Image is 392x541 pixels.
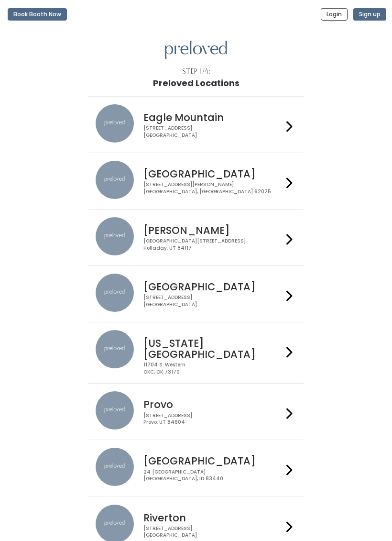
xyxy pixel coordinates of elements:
[96,274,134,312] img: preloved location
[96,217,134,255] img: preloved location
[96,104,297,145] a: preloved location Eagle Mountain [STREET_ADDRESS][GEOGRAPHIC_DATA]
[96,161,134,199] img: preloved location
[143,294,283,308] div: [STREET_ADDRESS] [GEOGRAPHIC_DATA]
[96,217,297,258] a: preloved location [PERSON_NAME] [GEOGRAPHIC_DATA][STREET_ADDRESS]Holladay, UT 84117
[143,525,283,539] div: [STREET_ADDRESS] [GEOGRAPHIC_DATA]
[8,4,67,25] a: Book Booth Now
[96,448,134,486] img: preloved location
[96,391,297,432] a: preloved location Provo [STREET_ADDRESS]Provo, UT 84604
[143,469,283,483] div: 24 [GEOGRAPHIC_DATA] [GEOGRAPHIC_DATA], ID 83440
[96,448,297,488] a: preloved location [GEOGRAPHIC_DATA] 24 [GEOGRAPHIC_DATA][GEOGRAPHIC_DATA], ID 83440
[143,112,283,123] h4: Eagle Mountain
[321,8,348,21] button: Login
[96,161,297,201] a: preloved location [GEOGRAPHIC_DATA] [STREET_ADDRESS][PERSON_NAME][GEOGRAPHIC_DATA], [GEOGRAPHIC_D...
[143,455,283,466] h4: [GEOGRAPHIC_DATA]
[96,274,297,314] a: preloved location [GEOGRAPHIC_DATA] [STREET_ADDRESS][GEOGRAPHIC_DATA]
[143,125,283,139] div: [STREET_ADDRESS] [GEOGRAPHIC_DATA]
[143,238,283,252] div: [GEOGRAPHIC_DATA][STREET_ADDRESS] Holladay, UT 84117
[96,330,297,376] a: preloved location [US_STATE][GEOGRAPHIC_DATA] 11704 S. WesternOKC, OK 73170
[143,399,283,410] h4: Provo
[96,104,134,143] img: preloved location
[182,66,210,77] div: Step 1/4:
[8,8,67,21] button: Book Booth Now
[153,78,240,88] h1: Preloved Locations
[143,225,283,236] h4: [PERSON_NAME]
[143,181,283,195] div: [STREET_ADDRESS][PERSON_NAME] [GEOGRAPHIC_DATA], [GEOGRAPHIC_DATA] 62025
[353,8,386,21] button: Sign up
[143,281,283,292] h4: [GEOGRAPHIC_DATA]
[143,512,283,523] h4: Riverton
[143,412,283,426] div: [STREET_ADDRESS] Provo, UT 84604
[165,41,227,59] img: preloved logo
[96,391,134,430] img: preloved location
[143,338,283,360] h4: [US_STATE][GEOGRAPHIC_DATA]
[143,362,283,375] div: 11704 S. Western OKC, OK 73170
[96,330,134,368] img: preloved location
[143,168,283,179] h4: [GEOGRAPHIC_DATA]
